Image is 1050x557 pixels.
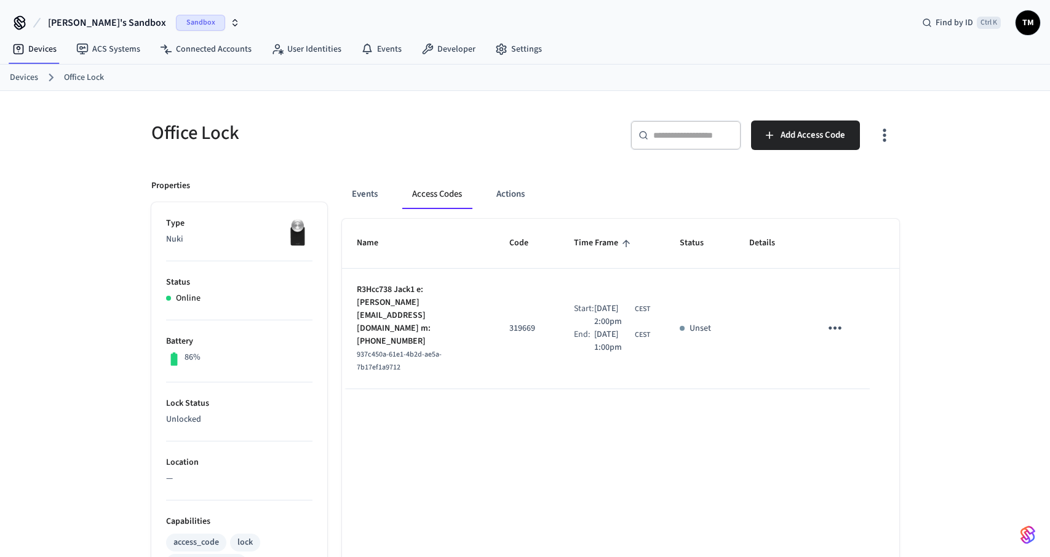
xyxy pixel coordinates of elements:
span: 937c450a-61e1-4b2d-ae5a-7b17ef1a9712 [357,349,442,373]
div: access_code [173,536,219,549]
a: ACS Systems [66,38,150,60]
div: Europe/Zagreb [594,328,650,354]
button: Events [342,180,388,209]
div: ant example [342,180,899,209]
span: Details [749,234,791,253]
span: Sandbox [176,15,225,31]
p: 319669 [509,322,544,335]
div: Europe/Zagreb [594,302,650,328]
span: Find by ID [936,17,973,29]
p: Battery [166,335,312,348]
span: Name [357,234,394,253]
span: Time Frame [574,234,634,253]
table: sticky table [342,219,899,389]
a: Developer [412,38,485,60]
button: TM [1016,10,1040,35]
span: Ctrl K [977,17,1001,29]
a: Events [351,38,412,60]
span: Status [680,234,720,253]
p: Type [166,217,312,230]
p: Unlocked [166,413,312,426]
p: Lock Status [166,397,312,410]
img: SeamLogoGradient.69752ec5.svg [1020,525,1035,545]
p: — [166,472,312,485]
p: Capabilities [166,515,312,528]
img: Nuki Smart Lock 3.0 Pro Black, Front [282,217,312,248]
span: [DATE] 1:00pm [594,328,632,354]
span: Code [509,234,544,253]
p: Nuki [166,233,312,246]
span: CEST [635,304,650,315]
a: Devices [2,38,66,60]
span: [DATE] 2:00pm [594,302,632,328]
div: Start: [574,302,594,328]
span: Add Access Code [781,127,845,143]
span: CEST [635,330,650,341]
p: R3Hcc738 Jack1 e: [PERSON_NAME][EMAIL_ADDRESS][DOMAIN_NAME] m: [PHONE_NUMBER] [357,283,480,348]
p: 86% [185,351,201,364]
p: Location [166,456,312,469]
p: Unset [690,322,711,335]
a: Office Lock [64,71,104,84]
a: Connected Accounts [150,38,261,60]
p: Status [166,276,312,289]
button: Actions [487,180,535,209]
p: Online [176,292,201,305]
p: Properties [151,180,190,192]
h5: Office Lock [151,120,518,146]
a: User Identities [261,38,351,60]
div: lock [237,536,253,549]
div: Find by IDCtrl K [912,12,1011,34]
a: Devices [10,71,38,84]
span: [PERSON_NAME]'s Sandbox [48,15,166,30]
button: Add Access Code [751,120,860,150]
span: TM [1017,12,1039,34]
a: Settings [485,38,552,60]
div: End: [574,328,594,354]
button: Access Codes [402,180,472,209]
